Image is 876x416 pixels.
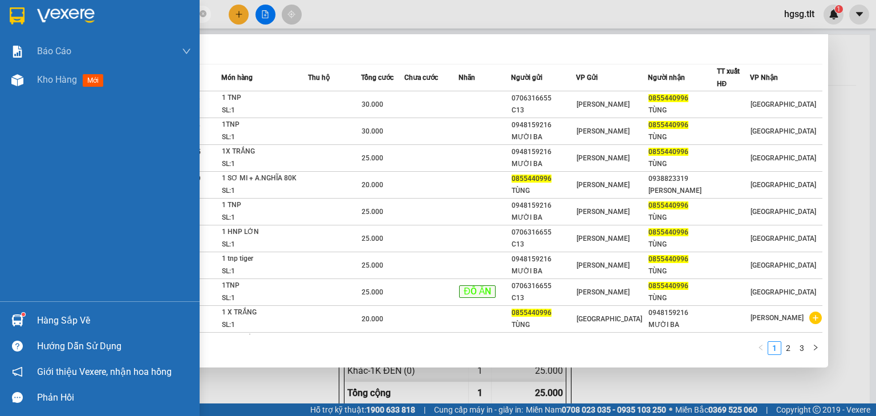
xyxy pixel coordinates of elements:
span: 25.000 [362,288,383,296]
div: [PERSON_NAME] [648,185,716,197]
div: TÙNG [648,104,716,116]
div: TÙNG [648,131,716,143]
span: 0855440996 [648,148,688,156]
div: 1 TNP [222,199,307,212]
span: 0855440996 [648,255,688,263]
span: [PERSON_NAME] [577,235,630,243]
div: 0948159216 [512,200,575,212]
div: 0706316655 [512,92,575,104]
div: TÙNG [648,239,716,251]
span: [GEOGRAPHIC_DATA] [751,154,816,162]
li: Next Page [809,341,822,355]
span: close-circle [200,10,206,17]
div: C13 [512,104,575,116]
span: Tổng cước [361,74,394,82]
div: Hàng sắp về [37,312,191,329]
span: 0855440996 [512,175,551,183]
li: 2 [781,341,795,355]
li: 1 [768,341,781,355]
div: 1TNP [222,280,307,292]
li: 3 [795,341,809,355]
div: MƯỜI BA [512,131,575,143]
img: warehouse-icon [11,74,23,86]
div: TÙNG [648,158,716,170]
span: [GEOGRAPHIC_DATA] [751,208,816,216]
span: mới [83,74,103,87]
span: left [757,344,764,351]
span: [PERSON_NAME] [577,261,630,269]
div: SL: 1 [222,292,307,305]
span: 30.000 [362,100,383,108]
span: Người nhận [648,74,685,82]
span: 25.000 [362,208,383,216]
button: left [754,341,768,355]
span: Giới thiệu Vexere, nhận hoa hồng [37,365,172,379]
div: 0948159216 [512,253,575,265]
div: TÙNG [512,319,575,331]
div: 1TNP [222,119,307,131]
span: Nhãn [459,74,475,82]
div: TÙNG [512,185,575,197]
sup: 1 [22,313,25,316]
span: [PERSON_NAME] [751,314,804,322]
div: SL: 1 [222,212,307,224]
div: 1 SƠ MI + A.NGHĨA 80K [222,172,307,185]
div: Phản hồi [37,389,191,406]
span: TT xuất HĐ [717,67,740,88]
span: 30.000 [362,127,383,135]
div: 0706316655 [512,227,575,239]
span: [PERSON_NAME] [577,100,630,108]
span: message [12,392,23,403]
button: right [809,341,822,355]
div: [GEOGRAPHIC_DATA] [6,82,254,112]
span: 20.000 [362,181,383,189]
span: down [182,47,191,56]
div: SL: 1 [222,265,307,278]
div: 0706316655 [512,334,575,346]
a: 1 [768,342,781,354]
span: 25.000 [362,154,383,162]
span: Người gửi [511,74,542,82]
span: 0855440996 [648,121,688,129]
div: TÙNG [648,212,716,224]
span: [GEOGRAPHIC_DATA] [751,288,816,296]
span: 0855440996 [648,201,688,209]
div: SL: 1 [222,158,307,171]
span: [GEOGRAPHIC_DATA] [751,127,816,135]
div: C13 [512,292,575,304]
div: 1X TRẮNG [222,146,307,158]
div: 1 X TRẮNG [222,306,307,319]
div: SL: 1 [222,104,307,117]
div: SL: 1 [222,185,307,197]
div: 0948159216 [512,146,575,158]
img: warehouse-icon [11,314,23,326]
span: Báo cáo [37,44,71,58]
div: Hướng dẫn sử dụng [37,338,191,355]
span: [GEOGRAPHIC_DATA] [577,315,642,323]
span: [GEOGRAPHIC_DATA] [751,235,816,243]
span: Món hàng [221,74,253,82]
span: 0855440996 [648,228,688,236]
div: 1K X TRẮNG [222,333,307,346]
span: 0855440996 [648,282,688,290]
a: 3 [796,342,808,354]
span: Kho hàng [37,74,77,85]
div: 0706316655 [512,280,575,292]
span: [PERSON_NAME] [577,154,630,162]
span: [GEOGRAPHIC_DATA] [751,181,816,189]
span: ĐỒ ĂN [459,285,496,298]
span: 0855440996 [512,309,551,317]
div: TÙNG [648,265,716,277]
span: VP Nhận [750,74,778,82]
span: 25.000 [362,235,383,243]
div: 0938823319 [648,173,716,185]
a: 2 [782,342,794,354]
img: logo-vxr [10,7,25,25]
div: MƯỜI BA [512,265,575,277]
span: [PERSON_NAME] [577,288,630,296]
span: close-circle [200,9,206,20]
img: solution-icon [11,46,23,58]
span: Chưa cước [404,74,438,82]
div: TÙNG [648,292,716,304]
span: plus-circle [809,312,822,324]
